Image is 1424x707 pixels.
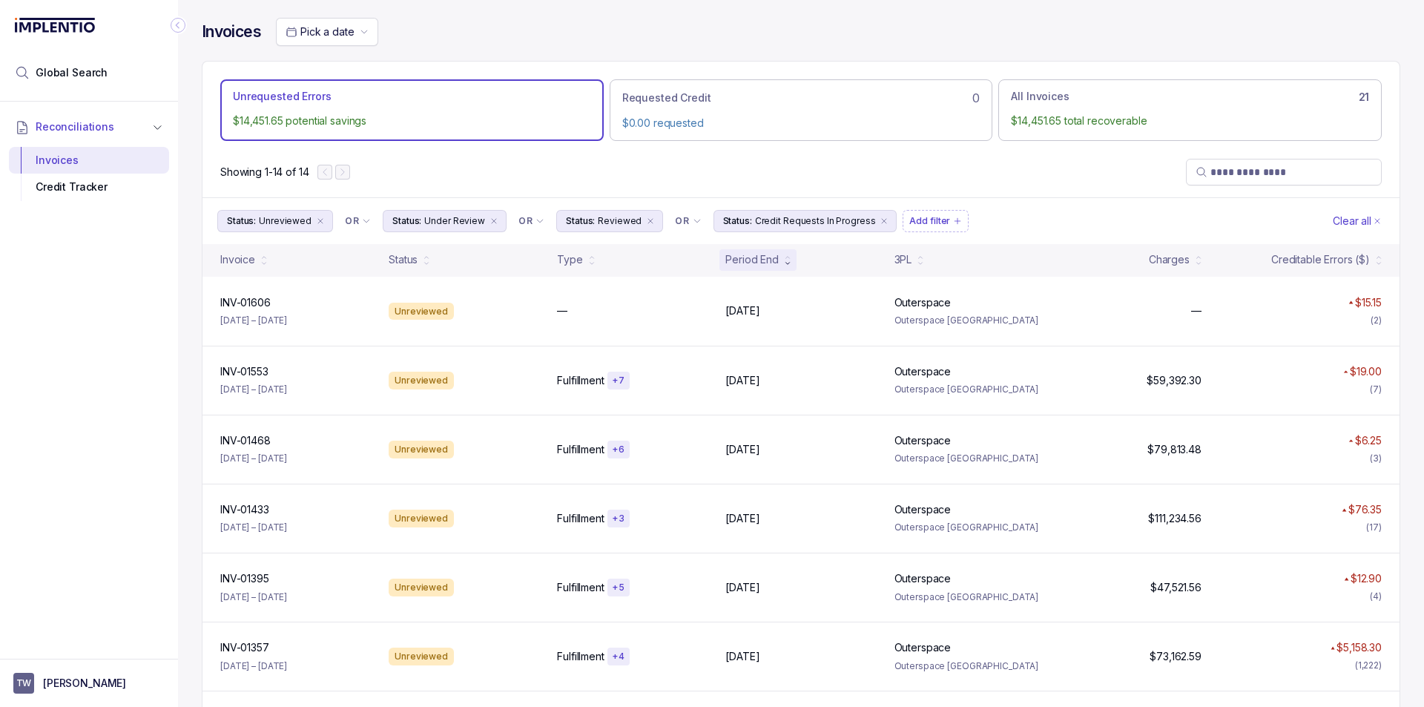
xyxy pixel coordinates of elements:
[557,373,604,388] p: Fulfillment
[1150,649,1201,664] p: $73,162.59
[557,303,567,318] p: —
[286,24,354,39] search: Date Range Picker
[725,649,759,664] p: [DATE]
[389,303,454,320] div: Unreviewed
[389,441,454,458] div: Unreviewed
[220,451,287,466] p: [DATE] – [DATE]
[1350,364,1382,379] p: $19.00
[1150,580,1201,595] p: $47,521.56
[894,590,1045,605] p: Outerspace [GEOGRAPHIC_DATA]
[233,89,331,104] p: Unrequested Errors
[1271,252,1370,267] div: Creditable Errors ($)
[424,214,485,228] p: Under Review
[339,211,377,231] button: Filter Chip Connector undefined
[669,211,707,231] button: Filter Chip Connector undefined
[894,252,912,267] div: 3PL
[9,144,169,204] div: Reconciliations
[894,520,1045,535] p: Outerspace [GEOGRAPHIC_DATA]
[1348,502,1382,517] p: $76.35
[1333,214,1371,228] p: Clear all
[1355,433,1382,448] p: $6.25
[557,252,582,267] div: Type
[220,433,271,448] p: INV-01468
[518,215,533,227] p: OR
[389,648,454,665] div: Unreviewed
[713,210,897,232] button: Filter Chip Credit Requests In Progress
[725,252,779,267] div: Period End
[1348,439,1353,443] img: red pointer upwards
[1370,451,1382,466] div: (3)
[300,25,354,38] span: Pick a date
[1011,89,1069,104] p: All Invoices
[557,511,604,526] p: Fulfillment
[725,511,759,526] p: [DATE]
[1147,373,1201,388] p: $59,392.30
[894,659,1045,674] p: Outerspace [GEOGRAPHIC_DATA]
[383,210,507,232] button: Filter Chip Under Review
[389,510,454,527] div: Unreviewed
[622,116,980,131] p: $0.00 requested
[220,590,287,605] p: [DATE] – [DATE]
[1348,300,1353,304] img: red pointer upwards
[220,364,268,379] p: INV-01553
[556,210,663,232] button: Filter Chip Reviewed
[345,215,359,227] p: OR
[1148,511,1201,526] p: $111,234.56
[220,295,271,310] p: INV-01606
[894,451,1045,466] p: Outerspace [GEOGRAPHIC_DATA]
[389,579,454,596] div: Unreviewed
[202,22,261,42] h4: Invoices
[220,313,287,328] p: [DATE] – [DATE]
[755,214,876,228] p: Credit Requests In Progress
[1343,370,1348,374] img: red pointer upwards
[894,640,952,655] p: Outerspace
[622,91,711,105] p: Requested Credit
[675,215,701,227] li: Filter Chip Connector undefined
[725,580,759,595] p: [DATE]
[9,111,169,143] button: Reconciliations
[276,18,378,46] button: Date Range Picker
[21,174,157,200] div: Credit Tracker
[894,364,952,379] p: Outerspace
[894,382,1045,397] p: Outerspace [GEOGRAPHIC_DATA]
[1370,382,1382,397] div: (7)
[220,520,287,535] p: [DATE] – [DATE]
[1147,442,1201,457] p: $79,813.48
[1330,210,1385,232] button: Clear Filters
[894,313,1045,328] p: Outerspace [GEOGRAPHIC_DATA]
[598,214,642,228] p: Reviewed
[259,214,311,228] p: Unreviewed
[566,214,595,228] p: Status:
[894,295,952,310] p: Outerspace
[220,79,1382,140] ul: Action Tab Group
[1331,646,1335,650] img: red pointer upwards
[612,582,625,593] p: + 5
[903,210,969,232] button: Filter Chip Add filter
[909,214,950,228] p: Add filter
[43,676,126,691] p: [PERSON_NAME]
[675,215,689,227] p: OR
[645,215,656,227] div: remove content
[1355,295,1382,310] p: $15.15
[217,210,1330,232] ul: Filter Group
[389,372,454,389] div: Unreviewed
[878,215,890,227] div: remove content
[220,502,269,517] p: INV-01433
[169,16,187,34] div: Collapse Icon
[894,433,952,448] p: Outerspace
[220,382,287,397] p: [DATE] – [DATE]
[894,571,952,586] p: Outerspace
[21,147,157,174] div: Invoices
[1342,508,1346,512] img: red pointer upwards
[612,375,625,387] p: + 7
[1011,114,1369,128] p: $14,451.65 total recoverable
[1344,577,1348,581] img: red pointer upwards
[1351,571,1382,586] p: $12.90
[557,442,604,457] p: Fulfillment
[314,215,326,227] div: remove content
[36,119,114,134] span: Reconciliations
[389,252,418,267] div: Status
